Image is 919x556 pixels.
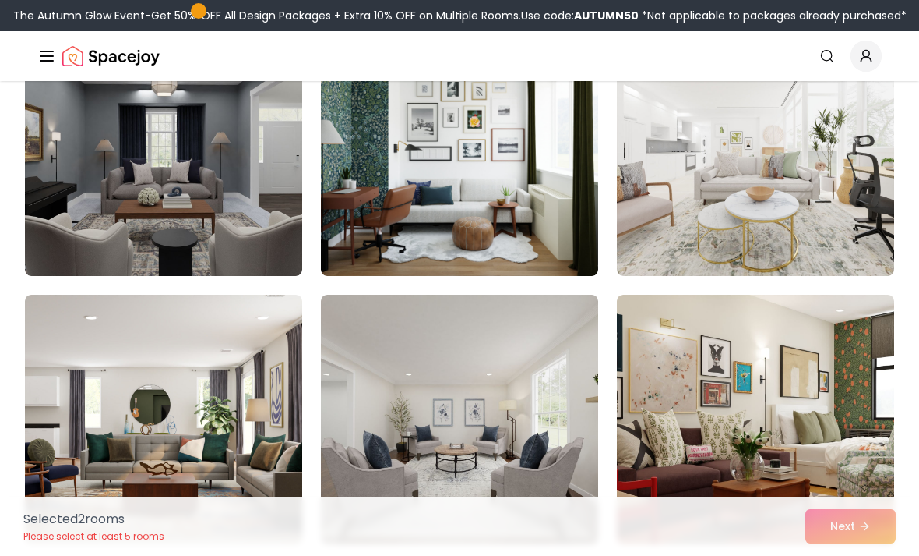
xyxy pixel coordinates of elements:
img: Room room-12 [617,27,894,276]
nav: Global [37,31,882,81]
p: Selected 2 room s [23,510,164,529]
b: AUTUMN50 [574,8,639,23]
span: Use code: [521,8,639,23]
img: Room room-10 [25,27,302,276]
a: Spacejoy [62,41,160,72]
div: The Autumn Glow Event-Get 50% OFF All Design Packages + Extra 10% OFF on Multiple Rooms. [13,8,907,23]
img: Room room-11 [321,27,598,276]
img: Spacejoy Logo [62,41,160,72]
p: Please select at least 5 rooms [23,530,164,543]
img: Room room-15 [617,295,894,544]
img: Room room-14 [321,295,598,544]
img: Room room-13 [25,295,302,544]
span: *Not applicable to packages already purchased* [639,8,907,23]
